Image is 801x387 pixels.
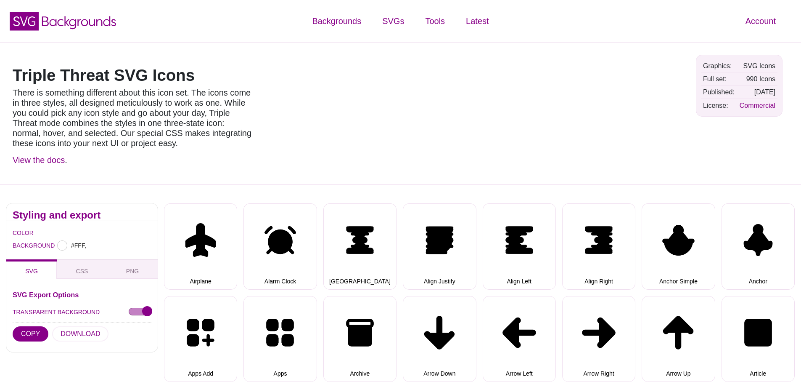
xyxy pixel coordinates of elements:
td: SVG Icons [738,60,777,72]
button: Arrow Down [403,296,476,382]
button: PNG [107,259,158,279]
button: DOWNLOAD [52,326,108,342]
p: . [13,155,252,165]
td: Graphics: [701,60,737,72]
button: Arrow Up [642,296,715,382]
label: COLOR [13,227,23,238]
a: Backgrounds [301,8,372,34]
span: PNG [126,268,139,275]
label: BACKGROUND [13,240,23,251]
a: Latest [455,8,499,34]
button: COPY [13,326,48,342]
button: Anchor [722,203,795,289]
button: Archive [323,296,397,382]
button: Align Justify [403,203,476,289]
button: Anchor Simple [642,203,715,289]
p: There is something different about this icon set. The icons come in three styles, all designed me... [13,88,252,148]
button: Align Right [562,203,635,289]
button: Apps Add [164,296,237,382]
a: SVGs [372,8,415,34]
a: Tools [415,8,455,34]
a: Commercial [740,102,775,109]
button: CSS [57,259,107,279]
td: Published: [701,86,737,98]
td: License: [701,99,737,112]
h3: SVG Export Options [13,291,151,298]
button: Arrow Left [483,296,556,382]
button: [GEOGRAPHIC_DATA] [323,203,397,289]
button: Airplane [164,203,237,289]
h1: Triple Threat SVG Icons [13,67,252,83]
td: Full set: [701,73,737,85]
span: CSS [76,268,88,275]
button: Article [722,296,795,382]
h2: Styling and export [13,212,151,219]
button: Apps [243,296,317,382]
button: Alarm Clock [243,203,317,289]
td: [DATE] [738,86,777,98]
label: TRANSPARENT BACKGROUND [13,307,100,318]
button: Arrow Right [562,296,635,382]
a: View the docs [13,155,65,165]
button: Align Left [483,203,556,289]
a: Account [735,8,786,34]
td: 990 Icons [738,73,777,85]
